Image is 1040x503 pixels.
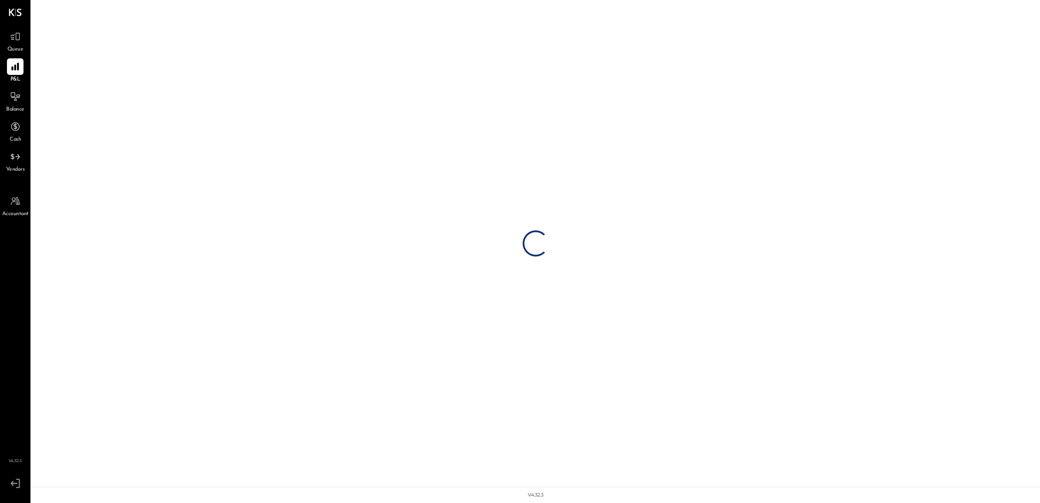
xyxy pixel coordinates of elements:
[7,46,23,54] span: Queue
[528,492,543,499] div: v 4.32.3
[0,149,30,174] a: Vendors
[2,210,29,218] span: Accountant
[0,118,30,144] a: Cash
[0,88,30,114] a: Balance
[10,76,20,84] span: P&L
[6,106,24,114] span: Balance
[0,193,30,218] a: Accountant
[0,28,30,54] a: Queue
[6,166,25,174] span: Vendors
[10,136,21,144] span: Cash
[0,58,30,84] a: P&L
